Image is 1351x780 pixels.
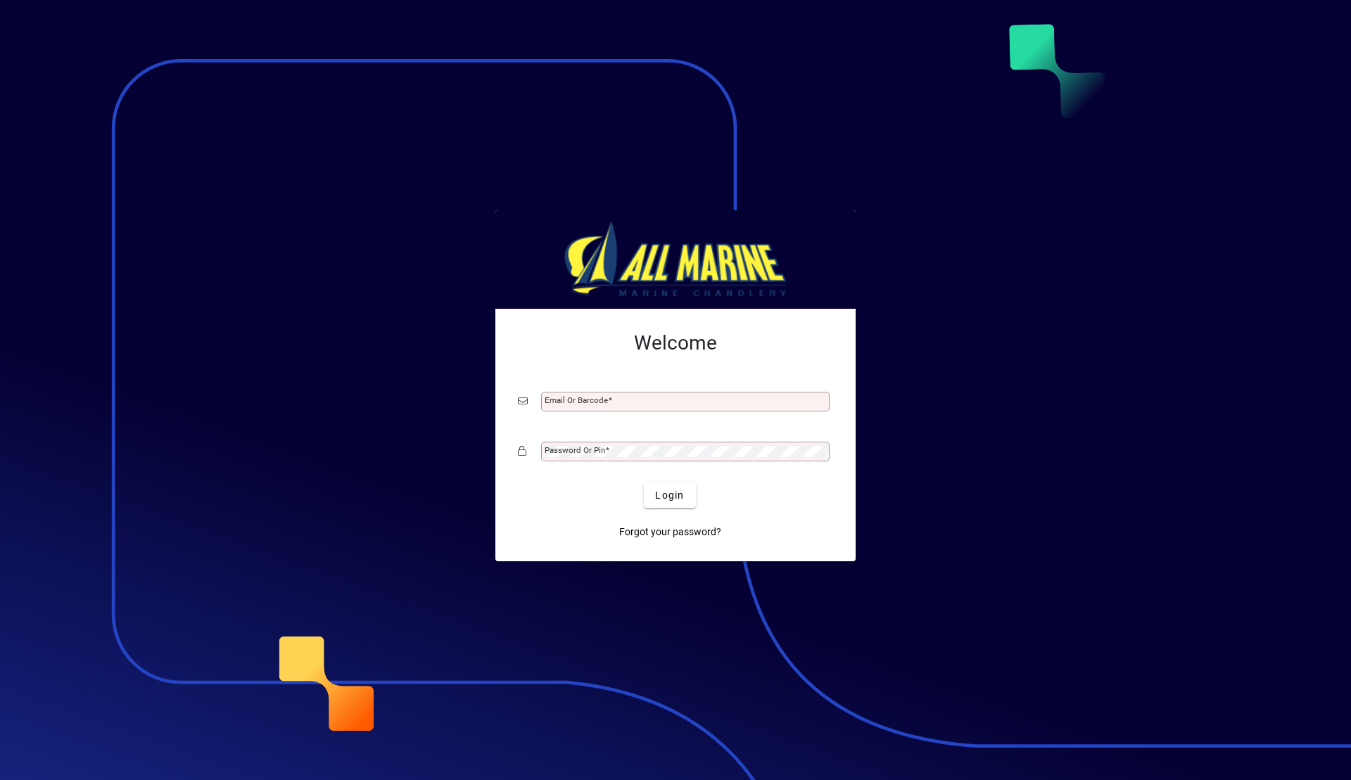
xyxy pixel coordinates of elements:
[614,519,727,544] a: Forgot your password?
[518,331,833,355] h2: Welcome
[545,445,605,455] mat-label: Password or Pin
[644,482,695,508] button: Login
[619,525,721,539] span: Forgot your password?
[655,488,684,503] span: Login
[545,395,608,405] mat-label: Email or Barcode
